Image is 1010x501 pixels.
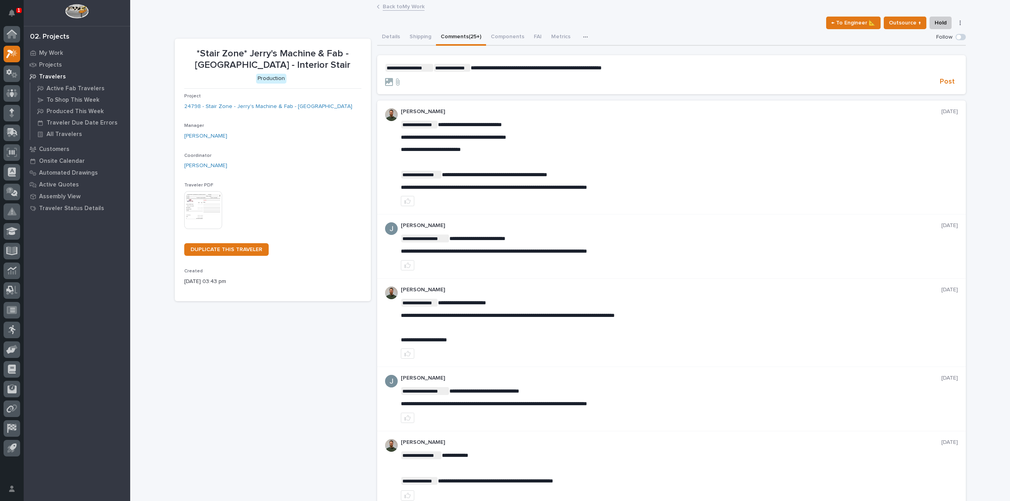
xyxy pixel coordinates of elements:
p: [DATE] [941,439,958,446]
a: Travelers [24,71,130,82]
span: Coordinator [184,153,211,158]
button: Details [377,29,405,46]
span: Created [184,269,203,274]
span: DUPLICATE THIS TRAVELER [191,247,262,252]
div: 02. Projects [30,33,69,41]
a: Back toMy Work [383,2,425,11]
a: Active Quotes [24,179,130,190]
span: Hold [935,18,946,28]
button: like this post [401,490,414,501]
button: like this post [401,413,414,423]
span: Outsource ↑ [889,18,921,28]
span: Manager [184,123,204,128]
p: Follow [936,34,952,41]
p: All Travelers [47,131,82,138]
p: [PERSON_NAME] [401,287,941,293]
a: All Travelers [30,129,130,140]
button: like this post [401,348,414,359]
button: FAI [529,29,546,46]
p: Active Quotes [39,181,79,188]
button: like this post [401,196,414,206]
a: My Work [24,47,130,59]
img: AATXAJw4slNr5ea0WduZQVIpKGhdapBAGQ9xVsOeEvl5=s96-c [385,108,398,121]
p: [PERSON_NAME] [401,439,941,446]
img: AATXAJw4slNr5ea0WduZQVIpKGhdapBAGQ9xVsOeEvl5=s96-c [385,439,398,452]
a: 24798 - Stair Zone - Jerry's Machine & Fab - [GEOGRAPHIC_DATA] [184,102,352,111]
img: ACg8ocIJHU6JEmo4GV-3KL6HuSvSpWhSGqG5DdxF6tKpN6m2=s96-c [385,375,398,387]
p: Onsite Calendar [39,158,85,165]
p: [DATE] 03:43 pm [184,278,361,286]
p: [DATE] [941,222,958,229]
p: [DATE] [941,287,958,293]
p: To Shop This Week [47,97,99,104]
a: Traveler Due Date Errors [30,117,130,128]
p: Projects [39,61,62,69]
a: [PERSON_NAME] [184,132,227,140]
a: Customers [24,143,130,155]
p: Produced This Week [47,108,104,115]
button: Outsource ↑ [884,17,926,29]
p: Traveler Due Date Errors [47,119,118,127]
a: DUPLICATE THIS TRAVELER [184,243,269,256]
p: Customers [39,146,69,153]
button: ← To Engineer 📐 [826,17,881,29]
button: Comments (25+) [436,29,486,46]
img: Workspace Logo [65,4,88,19]
a: To Shop This Week [30,94,130,105]
img: AATXAJw4slNr5ea0WduZQVIpKGhdapBAGQ9xVsOeEvl5=s96-c [385,287,398,299]
button: Metrics [546,29,575,46]
p: Active Fab Travelers [47,85,105,92]
a: Assembly View [24,190,130,202]
span: Post [940,77,955,86]
div: Notifications1 [10,9,20,22]
button: Hold [930,17,952,29]
p: Automated Drawings [39,169,98,177]
p: [DATE] [941,375,958,382]
p: Travelers [39,73,66,80]
span: Traveler PDF [184,183,213,188]
p: 1 [17,7,20,13]
p: Traveler Status Details [39,205,104,212]
p: My Work [39,50,63,57]
p: [PERSON_NAME] [401,108,941,115]
p: *Stair Zone* Jerry's Machine & Fab - [GEOGRAPHIC_DATA] - Interior Stair [184,48,361,71]
span: Project [184,94,201,99]
a: Traveler Status Details [24,202,130,214]
button: Components [486,29,529,46]
a: [PERSON_NAME] [184,162,227,170]
span: ← To Engineer 📐 [831,18,875,28]
p: [PERSON_NAME] [401,222,941,229]
p: [DATE] [941,108,958,115]
div: Production [256,74,286,84]
a: Automated Drawings [24,167,130,179]
img: ACg8ocIJHU6JEmo4GV-3KL6HuSvSpWhSGqG5DdxF6tKpN6m2=s96-c [385,222,398,235]
a: Active Fab Travelers [30,83,130,94]
button: Post [937,77,958,86]
p: Assembly View [39,193,80,200]
a: Onsite Calendar [24,155,130,167]
button: Shipping [405,29,436,46]
p: [PERSON_NAME] [401,375,941,382]
button: Notifications [4,5,20,21]
a: Produced This Week [30,106,130,117]
a: Projects [24,59,130,71]
button: like this post [401,260,414,270]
